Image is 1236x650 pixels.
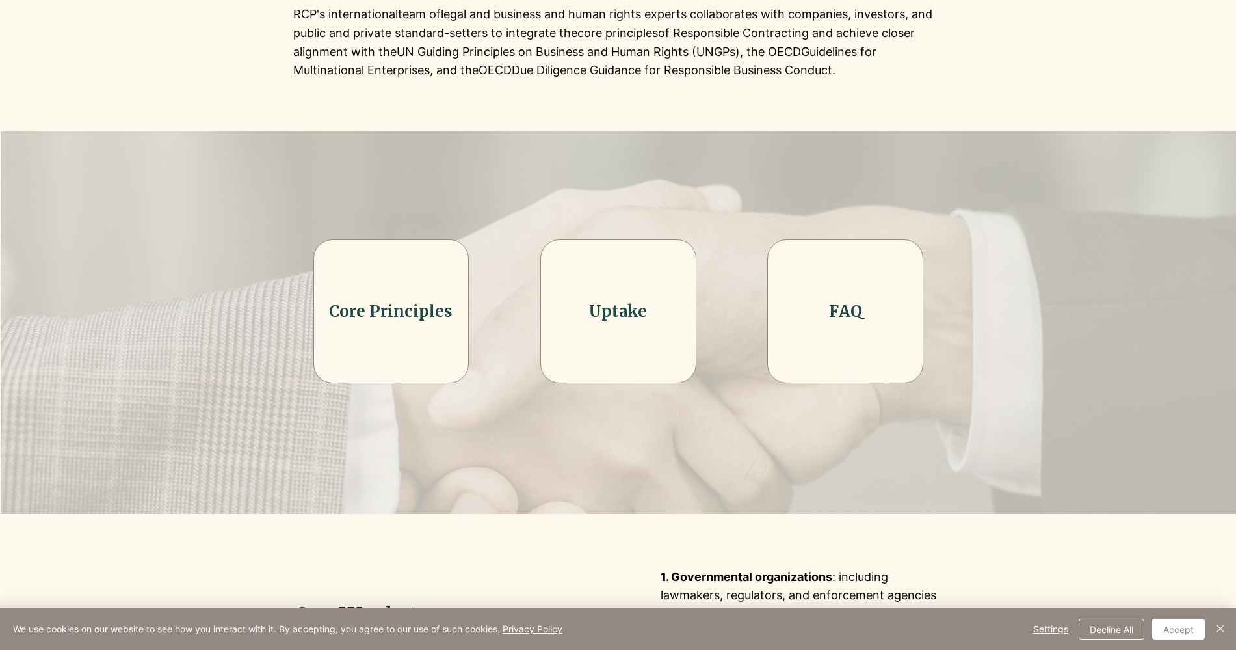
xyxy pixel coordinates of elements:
img: Close [1213,621,1228,636]
p: RCP's international legal and business and human rights experts collaborates with companies, inve... [293,5,943,80]
a: OECD [479,63,512,77]
span: team of [398,7,441,21]
a: Core Principles [329,301,453,321]
a: Due Diligence Guidance for Responsible Business Conduct [512,63,832,77]
span: Our Workstreams [294,603,487,630]
button: Decline All [1079,619,1144,640]
a: Uptake [589,301,647,321]
span: Settings [1033,619,1068,639]
button: Close [1213,619,1228,640]
a: core principles [577,26,658,40]
span: We use cookies on our website to see how you interact with it. By accepting, you agree to our use... [13,623,562,635]
a: ) [735,45,740,59]
p: : including lawmakers, regulators, and enforcement agencies [661,568,943,604]
a: Privacy Policy [503,623,562,634]
a: UNGPs [696,45,735,59]
button: Accept [1152,619,1205,640]
a: FAQ [829,301,862,321]
span: 1. Governmental organizations [661,570,832,584]
a: UN Guiding Principles on Business and Human Rights ( [397,45,696,59]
